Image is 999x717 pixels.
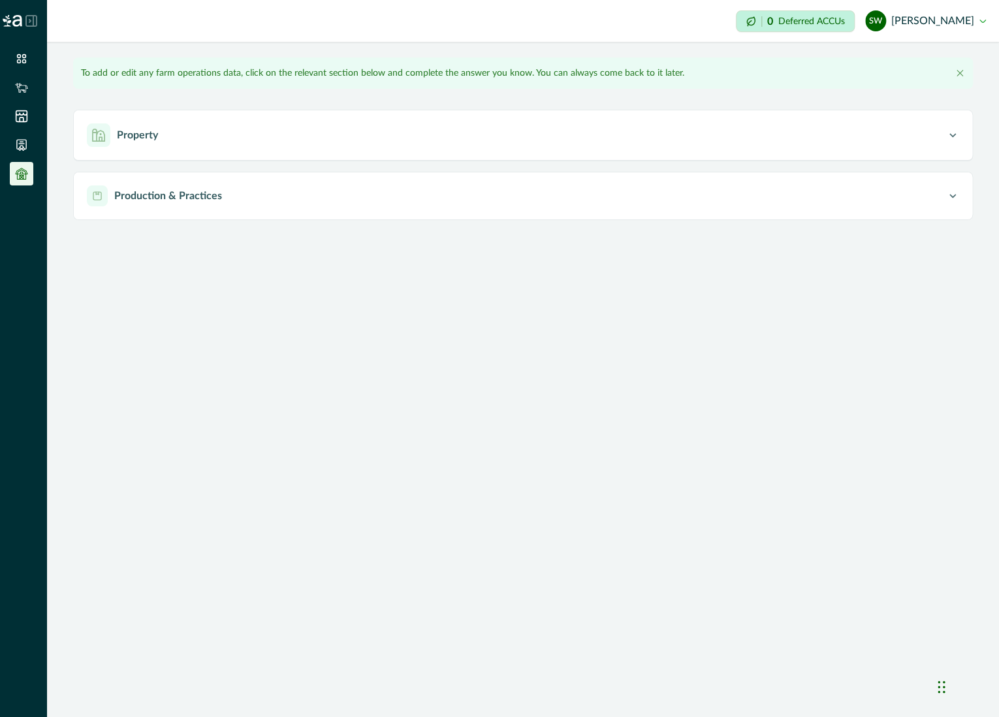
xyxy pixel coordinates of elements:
iframe: Chat Widget [934,654,999,717]
p: Production & Practices [114,188,222,204]
p: Deferred ACCUs [778,16,845,26]
img: Logo [3,15,22,27]
div: Drag [938,667,945,707]
p: To add or edit any farm operations data, click on the relevant section below and complete the ans... [81,67,684,80]
button: Production & Practices [74,172,972,219]
button: Property [74,110,972,160]
button: Close [952,65,968,81]
button: Stephen Warnken[PERSON_NAME] [865,5,986,37]
p: 0 [767,16,773,27]
p: Property [117,127,158,143]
